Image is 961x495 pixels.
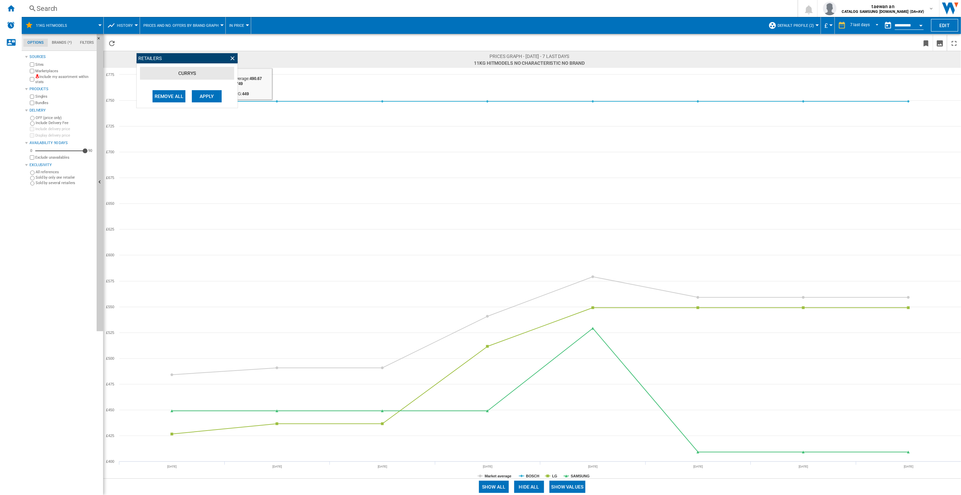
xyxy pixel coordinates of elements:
[36,120,94,125] label: Include Delivery Fee
[138,56,162,61] span: Retailers
[167,465,177,468] tspan: [DATE]
[106,305,114,309] tspan: £550
[933,35,947,51] button: Download as image
[915,18,927,31] button: Open calendar
[106,73,114,77] tspan: £775
[35,94,94,99] label: Singles
[588,465,598,468] tspan: [DATE]
[35,74,39,78] img: mysite-not-bg-18x18.png
[919,35,933,51] button: Bookmark this report
[474,53,585,60] span: Prices graph - [DATE] - 7 last days
[30,116,35,120] input: OFF (price only)
[850,22,870,27] div: 7 last days
[117,23,133,28] span: History
[904,465,914,468] tspan: [DATE]
[106,253,114,257] tspan: £600
[36,17,74,34] button: 11kg hitmodels
[694,465,703,468] tspan: [DATE]
[35,68,94,74] label: Marketplaces
[778,23,814,28] span: Default profile (2)
[76,39,98,47] md-tab-item: Filters
[107,17,136,34] div: History
[474,60,585,66] span: 11kg hitmodels No characteristic No brand
[229,23,244,28] span: In price
[842,3,924,10] span: taewan an
[36,180,94,185] label: Sold by several retailers
[106,331,114,335] tspan: £525
[821,17,835,34] md-menu: Currency
[153,90,185,102] button: Remove all
[7,21,15,29] img: alerts-logo.svg
[30,62,34,67] input: Sites
[29,162,94,168] div: Exclusivity
[947,35,961,51] button: Maximize
[36,115,94,120] label: OFF (price only)
[105,35,119,51] button: Reload
[35,155,94,160] label: Exclude unavailables
[30,121,35,126] input: Include Delivery Fee
[28,148,34,153] div: 0
[514,481,544,493] button: Hide all
[106,408,114,412] tspan: £450
[483,465,493,468] tspan: [DATE]
[106,176,114,180] tspan: £675
[29,108,94,113] div: Delivery
[30,181,35,186] input: Sold by several retailers
[778,17,817,34] button: Default profile (2)
[485,474,512,478] tspan: Market average
[931,19,958,32] button: Edit
[881,19,895,32] button: md-calendar
[106,382,114,386] tspan: £475
[768,17,817,34] div: Default profile (2)
[106,279,114,283] tspan: £575
[849,20,881,31] md-select: REPORTS.WIZARD.STEPS.REPORT.STEPS.REPORT_OPTIONS.PERIOD: 7 last days
[30,127,34,131] input: Include delivery price
[30,69,34,73] input: Marketplaces
[106,459,114,463] tspan: £400
[35,100,94,105] label: Bundles
[30,101,34,105] input: Bundles
[106,98,114,102] tspan: £750
[143,23,219,28] span: Prices and No. offers by brand graph
[799,465,808,468] tspan: [DATE]
[106,150,114,154] tspan: £700
[571,474,590,478] tspan: SAMSUNG
[106,201,114,205] tspan: £650
[549,481,586,493] button: Show values
[824,17,831,34] button: £
[35,126,94,132] label: Include delivery price
[192,90,222,102] button: Apply
[479,481,509,493] button: Show all
[229,17,247,34] button: In price
[30,75,34,84] input: Include my assortment within stats
[143,17,222,34] button: Prices and No. offers by brand graph
[106,356,114,360] tspan: £500
[25,17,100,34] div: 11kg hitmodels
[35,74,94,85] label: Include my assortment within stats
[37,4,780,13] div: Search
[30,95,34,99] input: Singles
[29,86,94,92] div: Products
[824,22,828,29] span: £
[36,23,67,28] span: 11kg hitmodels
[36,170,94,175] label: All references
[97,34,105,46] button: Hide
[117,17,136,34] button: History
[35,147,85,154] md-slider: Availability
[48,39,76,47] md-tab-item: Brands (*)
[842,9,924,14] b: CATALOG SAMSUNG [DOMAIN_NAME] (DA+AV)
[30,176,35,180] input: Sold by only one retailer
[140,67,234,80] button: CURRYS
[30,155,34,160] input: Display delivery price
[106,434,114,438] tspan: £425
[823,2,837,15] img: profile.jpg
[29,140,94,146] div: Availability 90 Days
[378,465,387,468] tspan: [DATE]
[86,148,94,153] div: 90
[30,133,34,138] input: Display delivery price
[29,54,94,60] div: Sources
[273,465,282,468] tspan: [DATE]
[35,62,94,67] label: Sites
